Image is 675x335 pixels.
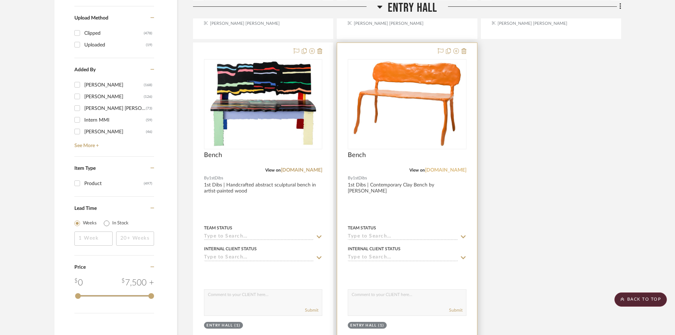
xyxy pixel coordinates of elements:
div: (19) [146,39,152,51]
input: 1 Week [74,231,113,246]
span: Bench [204,151,222,159]
div: Internal Client Status [204,246,257,252]
div: Team Status [348,225,376,231]
img: Bench [352,60,462,149]
scroll-to-top-button: BACK TO TOP [614,292,667,307]
div: Team Status [204,225,232,231]
span: Lead Time [74,206,97,211]
a: [DOMAIN_NAME] [425,168,466,173]
span: 1stDibs [209,175,223,182]
div: 0 [74,277,83,289]
input: Type to Search… [204,234,314,240]
div: (497) [144,178,152,189]
span: Bench [348,151,366,159]
span: Item Type [74,166,96,171]
div: Intern MMI [84,115,146,126]
div: Entry Hall [350,323,376,328]
a: [DOMAIN_NAME] [281,168,322,173]
img: Bench [208,60,318,149]
button: Submit [449,307,463,313]
input: Type to Search… [348,255,458,261]
span: View on [265,168,281,172]
input: Type to Search… [348,234,458,240]
span: Upload Method [74,16,108,21]
span: By [204,175,209,182]
span: View on [409,168,425,172]
div: (1) [234,323,240,328]
div: Product [84,178,144,189]
div: 7,500 + [121,277,154,289]
div: (478) [144,28,152,39]
div: [PERSON_NAME] [84,91,144,102]
div: [PERSON_NAME] [PERSON_NAME] [84,103,146,114]
span: Price [74,265,86,270]
div: (168) [144,79,152,91]
label: In Stock [112,220,129,227]
div: 0 [348,60,466,149]
label: Weeks [83,220,97,227]
div: [PERSON_NAME] [84,79,144,91]
div: Internal Client Status [348,246,401,252]
div: (46) [146,126,152,138]
div: (126) [144,91,152,102]
span: Added By [74,67,96,72]
div: Entry Hall [206,323,233,328]
input: 20+ Weeks [116,231,154,246]
span: 1stDibs [353,175,367,182]
div: (59) [146,115,152,126]
div: Clipped [84,28,144,39]
div: (73) [146,103,152,114]
div: [PERSON_NAME] [84,126,146,138]
input: Type to Search… [204,255,314,261]
div: (1) [378,323,384,328]
a: See More + [73,138,154,149]
div: Uploaded [84,39,146,51]
span: By [348,175,353,182]
button: Submit [305,307,318,313]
